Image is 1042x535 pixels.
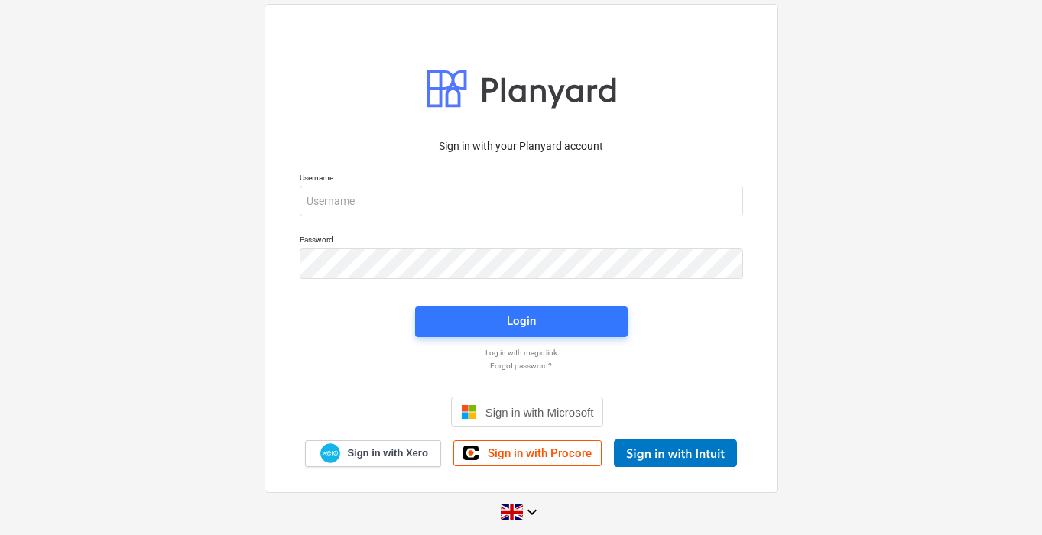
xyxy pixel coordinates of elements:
[292,348,751,358] a: Log in with magic link
[300,235,743,248] p: Password
[415,306,628,337] button: Login
[300,138,743,154] p: Sign in with your Planyard account
[453,440,602,466] a: Sign in with Procore
[347,446,427,460] span: Sign in with Xero
[320,443,340,464] img: Xero logo
[461,404,476,420] img: Microsoft logo
[485,406,594,419] span: Sign in with Microsoft
[305,440,441,467] a: Sign in with Xero
[488,446,592,460] span: Sign in with Procore
[300,173,743,186] p: Username
[523,503,541,521] i: keyboard_arrow_down
[300,186,743,216] input: Username
[292,361,751,371] a: Forgot password?
[507,311,536,331] div: Login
